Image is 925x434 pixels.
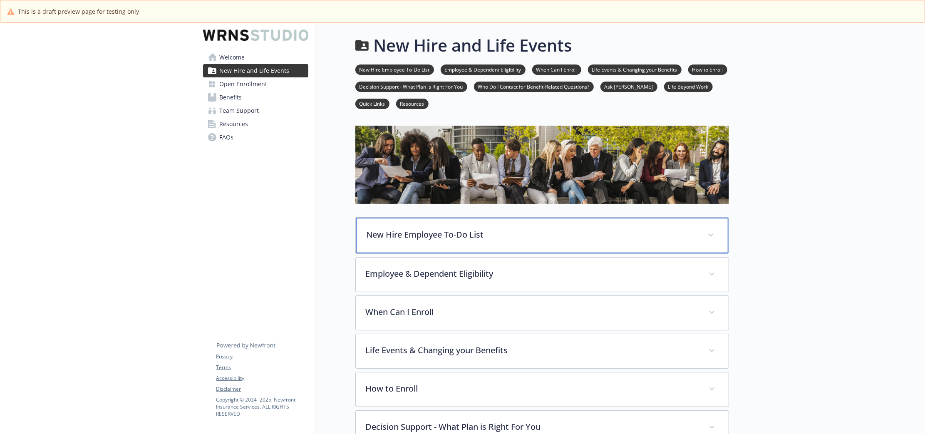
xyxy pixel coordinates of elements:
[600,82,657,90] a: Ask [PERSON_NAME]
[688,65,727,73] a: How to Enroll
[356,258,729,292] div: Employee & Dependent Eligibility
[366,268,699,280] p: Employee & Dependent Eligibility
[203,51,308,64] a: Welcome
[396,99,429,107] a: Resources
[366,421,699,433] p: Decision Support - What Plan is Right For You
[216,353,308,360] a: Privacy
[203,131,308,144] a: FAQs
[220,51,245,64] span: Welcome
[216,385,308,393] a: Disclaimer
[220,77,268,91] span: Open Enrollment
[356,372,729,407] div: How to Enroll
[356,218,729,253] div: New Hire Employee To-Do List
[216,364,308,371] a: Terms
[203,117,308,131] a: Resources
[216,396,308,417] p: Copyright © 2024 - 2025 , Newfront Insurance Services, ALL RIGHTS RESERVED
[220,104,259,117] span: Team Support
[355,99,389,107] a: Quick Links
[355,126,729,203] img: new hire page banner
[532,65,581,73] a: When Can I Enroll
[355,82,467,90] a: Decision Support - What Plan is Right For You
[216,374,308,382] a: Accessibility
[203,104,308,117] a: Team Support
[220,131,234,144] span: FAQs
[355,65,434,73] a: New Hire Employee To-Do List
[356,334,729,368] div: Life Events & Changing your Benefits
[203,77,308,91] a: Open Enrollment
[441,65,526,73] a: Employee & Dependent Eligibility
[366,382,699,395] p: How to Enroll
[474,82,594,90] a: Who Do I Contact for Benefit-Related Questions?
[664,82,713,90] a: Life Beyond Work
[220,64,290,77] span: New Hire and Life Events
[366,306,699,318] p: When Can I Enroll
[220,91,242,104] span: Benefits
[367,228,698,241] p: New Hire Employee To-Do List
[588,65,682,73] a: Life Events & Changing your Benefits
[220,117,248,131] span: Resources
[203,91,308,104] a: Benefits
[356,296,729,330] div: When Can I Enroll
[203,64,308,77] a: New Hire and Life Events
[374,33,572,58] h1: New Hire and Life Events
[366,344,699,357] p: Life Events & Changing your Benefits
[18,7,139,16] span: This is a draft preview page for testing only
